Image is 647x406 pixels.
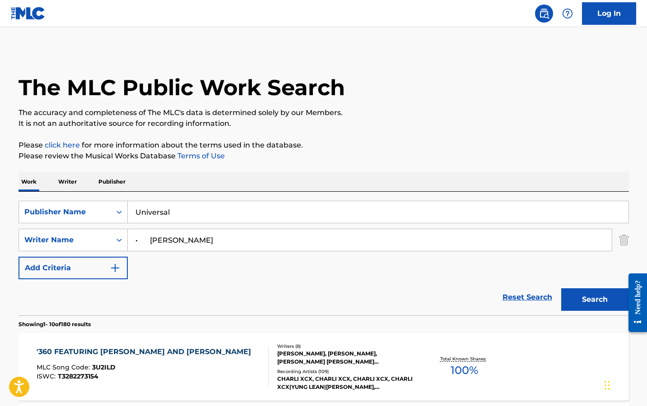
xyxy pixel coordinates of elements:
[559,5,577,23] div: Help
[498,287,557,307] a: Reset Search
[19,333,629,401] a: '360 FEATURING [PERSON_NAME] AND [PERSON_NAME]MLC Song Code:3U2ILDISWC:T3282273154Writers (8)[PER...
[45,141,80,149] a: click here
[451,362,478,378] span: 100 %
[56,172,79,191] p: Writer
[561,288,629,311] button: Search
[562,8,573,19] img: help
[24,235,106,245] div: Writer Name
[19,257,128,279] button: Add Criteria
[176,152,225,160] a: Terms of Use
[11,7,46,20] img: MLC Logo
[19,118,629,129] p: It is not an authoritative source for recording information.
[19,201,629,315] form: Search Form
[622,267,647,339] iframe: Resource Center
[37,363,92,371] span: MLC Song Code :
[535,5,553,23] a: Public Search
[92,363,116,371] span: 3U2ILD
[37,346,256,357] div: '360 FEATURING [PERSON_NAME] AND [PERSON_NAME]
[582,2,636,25] a: Log In
[619,229,629,251] img: Delete Criterion
[96,172,128,191] p: Publisher
[277,375,414,391] div: CHARLI XCX, CHARLI XCX, CHARLI XCX, CHARLI XCX|YUNG LEAN|[PERSON_NAME], [PERSON_NAME] XCX, [PERSO...
[440,355,489,362] p: Total Known Shares:
[19,320,91,328] p: Showing 1 - 10 of 180 results
[602,363,647,406] iframe: Chat Widget
[24,207,106,217] div: Publisher Name
[277,368,414,375] div: Recording Artists ( 109 )
[539,8,549,19] img: search
[277,343,414,350] div: Writers ( 8 )
[19,172,39,191] p: Work
[37,372,58,380] span: ISWC :
[58,372,98,380] span: T3282273154
[19,107,629,118] p: The accuracy and completeness of The MLC's data is determined solely by our Members.
[19,151,629,161] p: Please review the Musical Works Database
[605,372,610,399] div: Drag
[110,263,121,273] img: 9d2ae6d4665cec9f34b9.svg
[19,74,345,101] h1: The MLC Public Work Search
[277,350,414,366] div: [PERSON_NAME], [PERSON_NAME], [PERSON_NAME] [PERSON_NAME] [PERSON_NAME], [PERSON_NAME] [PERSON_NA...
[19,140,629,151] p: Please for more information about the terms used in the database.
